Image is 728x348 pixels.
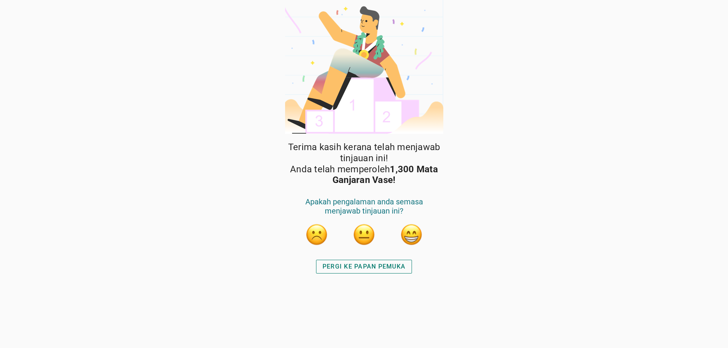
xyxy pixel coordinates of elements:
button: PERGI KE PAPAN PEMUKA [316,260,412,274]
span: Terima kasih kerana telah menjawab tinjauan ini! [284,142,444,164]
div: Apakah pengalaman anda semasa menjawab tinjauan ini? [293,197,435,223]
strong: 1,300 Mata Ganjaran Vase! [332,164,438,186]
div: PERGI KE PAPAN PEMUKA [323,262,405,271]
span: Anda telah memperoleh [284,164,444,186]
